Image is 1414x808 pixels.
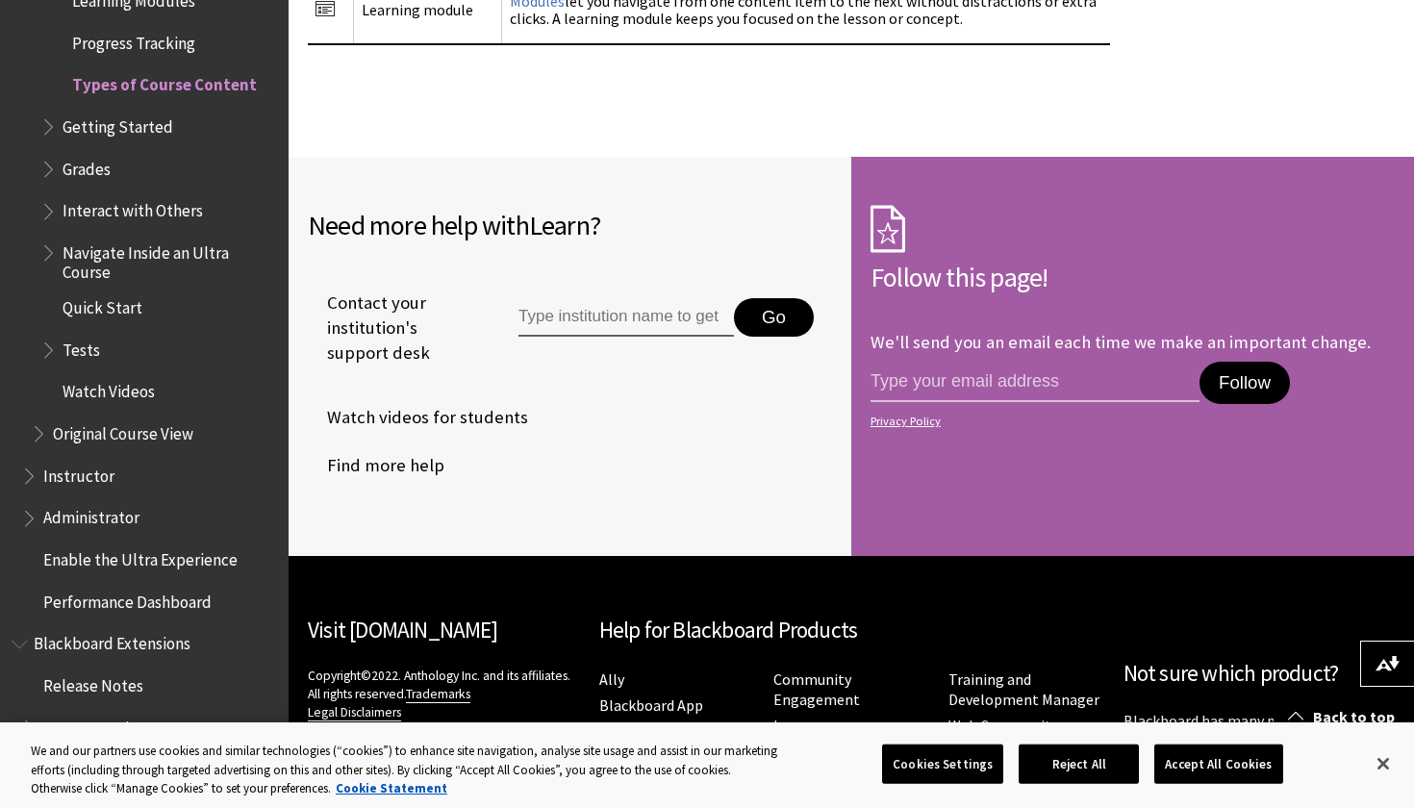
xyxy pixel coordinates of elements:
span: Blackboard Extensions [34,628,190,654]
a: Trademarks [406,686,470,703]
img: Subscription Icon [871,205,905,253]
a: Legal Disclaimers [308,704,401,721]
span: Instructor [43,460,114,486]
button: Follow [1199,362,1290,404]
span: Learn [529,208,590,242]
a: Training and Development Manager [948,669,1099,710]
input: email address [871,362,1199,402]
div: We and our partners use cookies and similar technologies (“cookies”) to enhance site navigation, ... [31,742,778,798]
h2: Need more help with ? [308,205,832,245]
h2: Not sure which product? [1124,657,1396,691]
span: Navigate Inside an Ultra Course [63,237,275,282]
span: Watch Videos [63,376,155,402]
span: Interact with Others [63,195,203,221]
a: Find more help [308,451,444,480]
span: Types of Course Content [72,69,257,95]
button: Accept All Cookies [1154,744,1282,784]
a: Visit [DOMAIN_NAME] [308,616,497,644]
button: Cookies Settings [882,744,1003,784]
a: Back to top [1274,699,1414,735]
span: Administrator [43,502,139,528]
button: Go [734,298,814,337]
a: Watch videos for students [308,403,528,432]
input: Type institution name to get support [518,298,734,337]
span: Contact your institution's support desk [308,290,474,366]
a: Blackboard Data [599,721,709,742]
button: Close [1362,743,1404,785]
a: Community Engagement [773,669,860,710]
span: Quick Start [63,291,142,317]
span: Progress Tracking [72,27,195,53]
p: We'll send you an email each time we make an important change. [871,331,1371,353]
span: Grades [63,153,111,179]
span: Enable the Ultra Experience [43,543,238,569]
span: Original Course View [53,417,193,443]
span: Performance Dashboard [43,586,212,612]
span: Course Catalog [43,712,147,738]
a: Blackboard App [599,695,703,716]
h2: Follow this page! [871,257,1395,297]
a: Learn [773,716,811,736]
p: Copyright©2022. Anthology Inc. and its affiliates. All rights reserved. [308,667,580,758]
a: Privacy Policy [871,415,1389,428]
span: Tests [63,334,100,360]
a: Web Community Manager [948,716,1058,756]
span: Release Notes [43,669,143,695]
a: More information about your privacy, opens in a new tab [336,780,447,796]
span: Getting Started [63,111,173,137]
a: Ally [599,669,624,690]
h2: Help for Blackboard Products [599,614,1104,647]
p: Blackboard has many products. Let us help you find what you need. [1124,710,1396,753]
button: Reject All [1019,744,1139,784]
